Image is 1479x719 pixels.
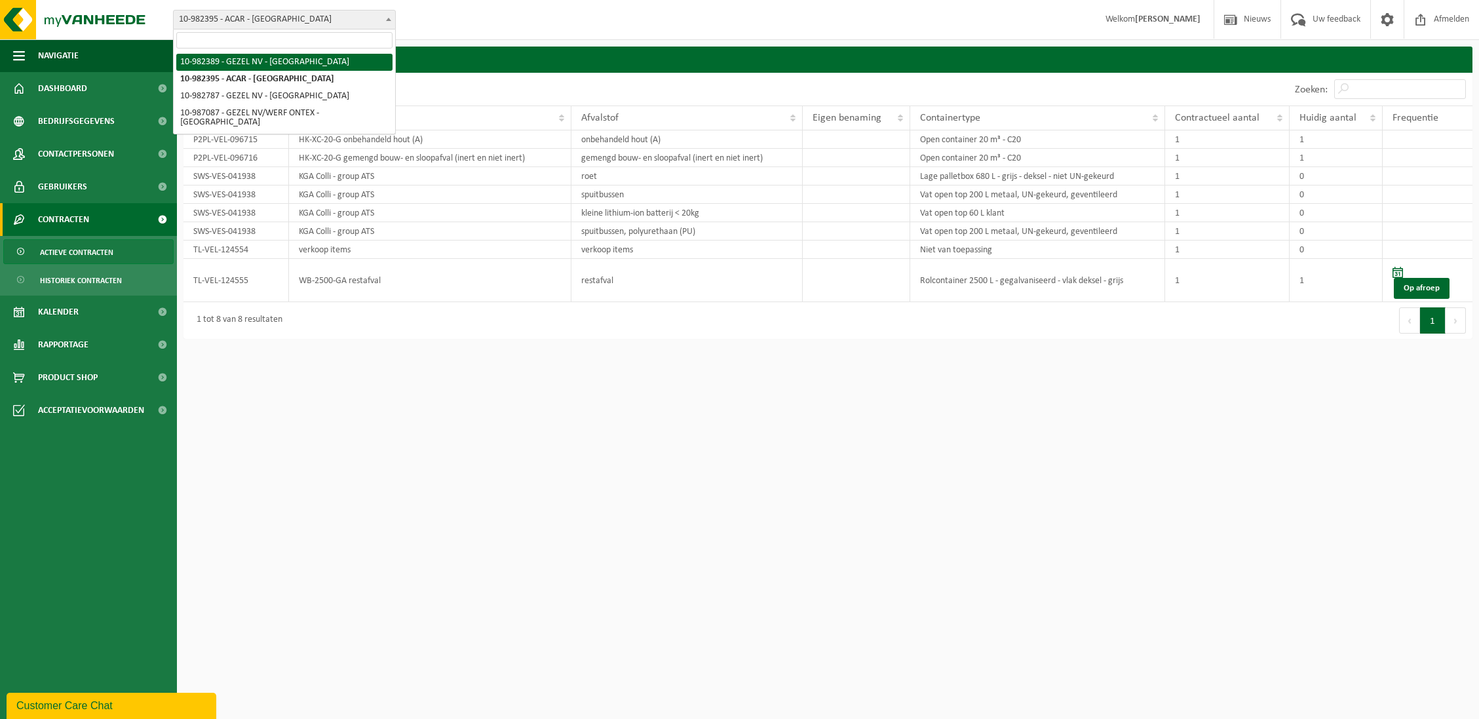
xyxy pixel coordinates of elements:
td: KGA Colli - group ATS [289,167,571,185]
span: Dashboard [38,72,87,105]
td: 1 [1165,130,1290,149]
td: SWS-VES-041938 [183,222,289,241]
label: Zoeken: [1295,85,1328,95]
td: verkoop items [571,241,803,259]
a: Actieve contracten [3,239,174,264]
span: Product Shop [38,361,98,394]
td: HK-XC-20-G onbehandeld hout (A) [289,130,571,149]
button: Previous [1399,307,1420,334]
td: Niet van toepassing [910,241,1165,259]
td: gemengd bouw- en sloopafval (inert en niet inert) [571,149,803,167]
td: 1 [1165,149,1290,167]
td: KGA Colli - group ATS [289,222,571,241]
td: 0 [1290,222,1383,241]
td: P2PL-VEL-096715 [183,130,289,149]
td: kleine lithium-ion batterij < 20kg [571,204,803,222]
td: restafval [571,259,803,302]
span: Acceptatievoorwaarden [38,394,144,427]
td: 0 [1290,204,1383,222]
td: WB-2500-GA restafval [289,259,571,302]
td: SWS-VES-041938 [183,167,289,185]
td: 1 [1290,149,1383,167]
td: 1 [1290,259,1383,302]
td: Vat open top 200 L metaal, UN-gekeurd, geventileerd [910,222,1165,241]
span: Afvalstof [581,113,619,123]
a: Op afroep [1394,278,1450,299]
td: Lage palletbox 680 L - grijs - deksel - niet UN-gekeurd [910,167,1165,185]
td: 1 [1165,222,1290,241]
td: 1 [1165,185,1290,204]
span: Contractueel aantal [1175,113,1259,123]
h2: Contracten [183,47,1472,72]
td: Open container 20 m³ - C20 [910,149,1165,167]
td: 0 [1290,241,1383,259]
span: Huidig aantal [1299,113,1356,123]
td: Vat open top 60 L klant [910,204,1165,222]
td: roet [571,167,803,185]
td: SWS-VES-041938 [183,204,289,222]
div: 1 tot 8 van 8 resultaten [190,309,282,332]
button: 1 [1420,307,1446,334]
span: Eigen benaming [813,113,881,123]
td: TL-VEL-124555 [183,259,289,302]
td: 0 [1290,167,1383,185]
span: Actieve contracten [40,240,113,265]
td: P2PL-VEL-096716 [183,149,289,167]
strong: [PERSON_NAME] [1135,14,1200,24]
td: 1 [1165,259,1290,302]
span: Bedrijfsgegevens [38,105,115,138]
td: Vat open top 200 L metaal, UN-gekeurd, geventileerd [910,185,1165,204]
li: 10-987087 - GEZEL NV/WERF ONTEX - [GEOGRAPHIC_DATA] [176,105,393,131]
span: Containertype [920,113,980,123]
td: KGA Colli - group ATS [289,185,571,204]
td: 0 [1290,185,1383,204]
td: 1 [1165,167,1290,185]
a: Historiek contracten [3,267,174,292]
td: 1 [1165,241,1290,259]
li: 10-982787 - GEZEL NV - [GEOGRAPHIC_DATA] [176,88,393,105]
td: TL-VEL-124554 [183,241,289,259]
td: KGA Colli - group ATS [289,204,571,222]
span: Frequentie [1393,113,1438,123]
td: Open container 20 m³ - C20 [910,130,1165,149]
span: Kalender [38,296,79,328]
button: Next [1446,307,1466,334]
td: verkoop items [289,241,571,259]
li: 10-982389 - GEZEL NV - [GEOGRAPHIC_DATA] [176,54,393,71]
td: spuitbussen [571,185,803,204]
td: onbehandeld hout (A) [571,130,803,149]
td: SWS-VES-041938 [183,185,289,204]
span: Contactpersonen [38,138,114,170]
span: 10-982395 - ACAR - SINT-NIKLAAS [174,10,395,29]
span: Navigatie [38,39,79,72]
span: Rapportage [38,328,88,361]
iframe: chat widget [7,690,219,719]
td: Rolcontainer 2500 L - gegalvaniseerd - vlak deksel - grijs [910,259,1165,302]
span: Gebruikers [38,170,87,203]
span: 10-982395 - ACAR - SINT-NIKLAAS [173,10,396,29]
td: 1 [1165,204,1290,222]
li: 10-982395 - ACAR - [GEOGRAPHIC_DATA] [176,71,393,88]
span: Contracten [38,203,89,236]
td: 1 [1290,130,1383,149]
td: spuitbussen, polyurethaan (PU) [571,222,803,241]
td: HK-XC-20-G gemengd bouw- en sloopafval (inert en niet inert) [289,149,571,167]
span: Historiek contracten [40,268,122,293]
